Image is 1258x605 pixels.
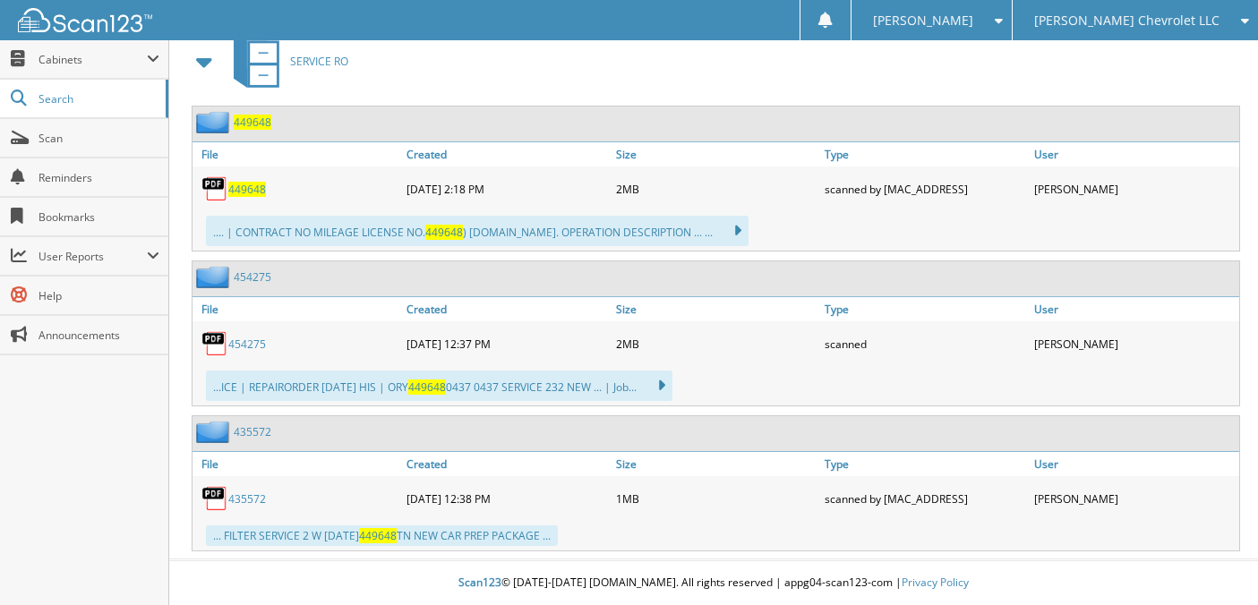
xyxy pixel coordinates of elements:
a: Type [820,452,1030,476]
a: 454275 [228,337,266,352]
div: [DATE] 2:18 PM [402,171,612,207]
span: Search [39,91,157,107]
a: 435572 [228,491,266,507]
a: User [1030,452,1239,476]
div: ... FILTER SERVICE 2 W [DATE] TN NEW CAR PREP PACKAGE ... [206,525,558,546]
iframe: Chat Widget [1168,519,1258,605]
div: [PERSON_NAME] [1030,481,1239,516]
a: File [193,452,402,476]
a: Privacy Policy [902,575,969,590]
img: PDF.png [201,485,228,512]
span: SERVICE RO [290,54,348,69]
img: folder2.png [196,421,234,443]
div: 2MB [612,171,821,207]
div: 2MB [612,326,821,362]
span: Scan [39,131,159,146]
a: File [193,297,402,321]
div: [PERSON_NAME] [1030,326,1239,362]
div: 1MB [612,481,821,516]
span: [PERSON_NAME] Chevrolet LLC [1034,15,1219,26]
img: scan123-logo-white.svg [18,8,152,32]
img: PDF.png [201,330,228,357]
a: Size [612,452,821,476]
img: PDF.png [201,175,228,202]
div: scanned [820,326,1030,362]
span: Bookmarks [39,209,159,225]
a: Created [402,452,612,476]
a: 435572 [234,424,271,439]
span: Reminders [39,170,159,185]
span: 449648 [408,379,446,395]
a: Type [820,297,1030,321]
div: [DATE] 12:37 PM [402,326,612,362]
div: .... | CONTRACT NO MILEAGE LICENSE NO. ) [DOMAIN_NAME]. OPERATION DESCRIPTION ... ... [206,216,749,246]
span: 449648 [425,225,463,240]
a: Size [612,142,821,166]
img: folder2.png [196,266,234,288]
div: scanned by [MAC_ADDRESS] [820,481,1030,516]
a: User [1030,142,1239,166]
span: 449648 [359,528,397,543]
div: ...ICE | REPAIRORDER [DATE] HIS | ORY 0437 0437 SERVICE 232 NEW ... | Job... [206,371,672,401]
div: [PERSON_NAME] [1030,171,1239,207]
div: © [DATE]-[DATE] [DOMAIN_NAME]. All rights reserved | appg04-scan123-com | [169,561,1258,605]
a: 449648 [228,182,266,197]
span: Help [39,288,159,303]
span: Scan123 [458,575,501,590]
a: Created [402,297,612,321]
img: folder2.png [196,111,234,133]
a: SERVICE RO [223,26,348,97]
a: File [193,142,402,166]
a: 454275 [234,269,271,285]
a: User [1030,297,1239,321]
div: [DATE] 12:38 PM [402,481,612,516]
span: Cabinets [39,52,147,67]
a: Type [820,142,1030,166]
a: Created [402,142,612,166]
span: [PERSON_NAME] [873,15,973,26]
span: Announcements [39,328,159,343]
a: Size [612,297,821,321]
div: scanned by [MAC_ADDRESS] [820,171,1030,207]
a: 449648 [234,115,271,130]
span: User Reports [39,249,147,264]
